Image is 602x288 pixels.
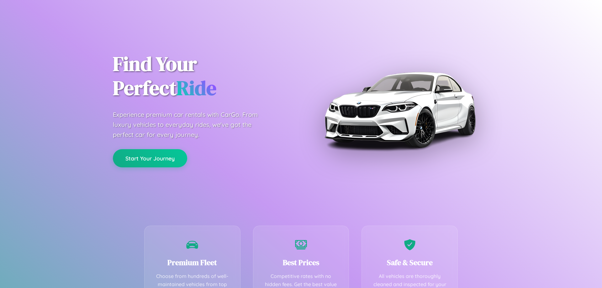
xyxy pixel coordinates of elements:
[177,74,216,102] span: Ride
[154,257,231,268] h3: Premium Fleet
[371,257,448,268] h3: Safe & Secure
[113,52,292,100] h1: Find Your Perfect
[113,110,270,140] p: Experience premium car rentals with CarGo. From luxury vehicles to everyday rides, we've got the ...
[263,257,340,268] h3: Best Prices
[321,31,478,188] img: Premium BMW car rental vehicle
[113,149,187,167] button: Start Your Journey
